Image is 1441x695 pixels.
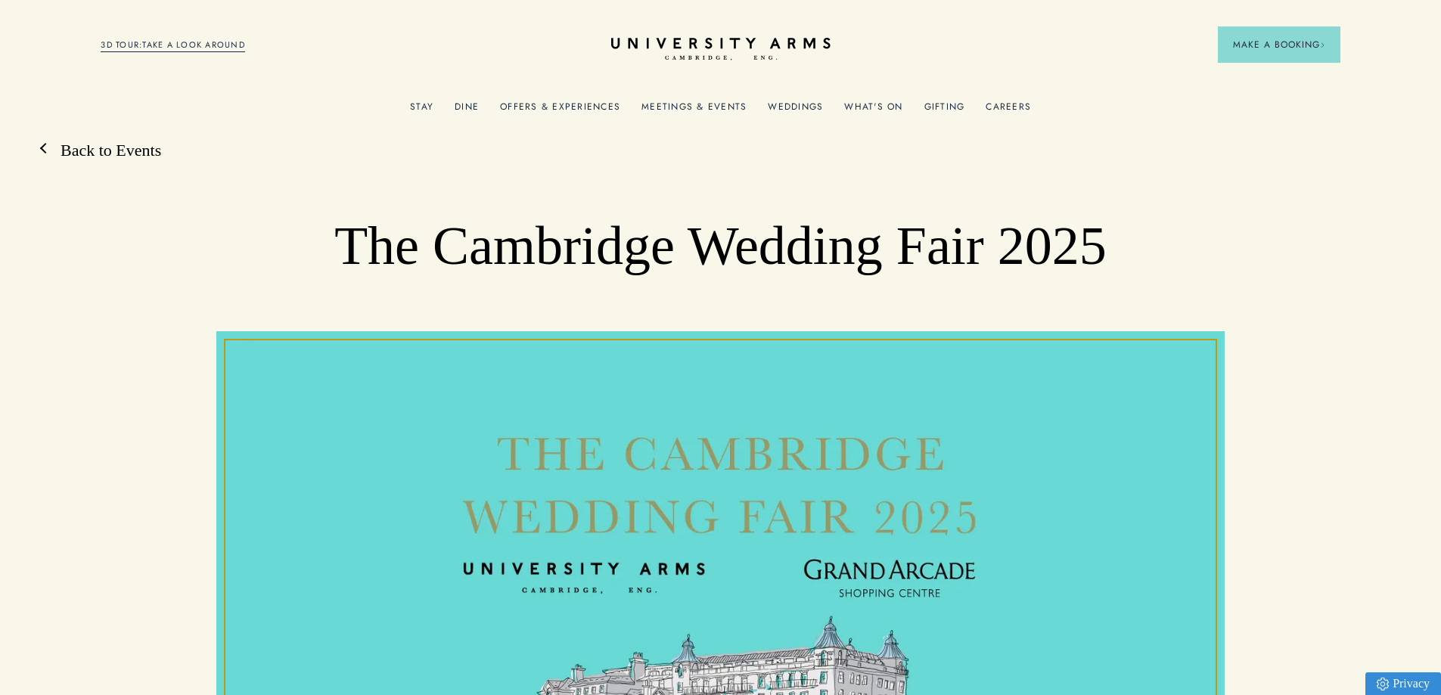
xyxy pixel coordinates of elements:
[455,101,479,121] a: Dine
[410,101,433,121] a: Stay
[1233,38,1325,51] span: Make a Booking
[1377,678,1389,690] img: Privacy
[500,101,620,121] a: Offers & Experiences
[844,101,902,121] a: What's On
[1218,26,1340,63] button: Make a BookingArrow icon
[317,214,1124,279] h1: The Cambridge Wedding Fair 2025
[924,101,965,121] a: Gifting
[641,101,747,121] a: Meetings & Events
[1365,672,1441,695] a: Privacy
[1320,42,1325,48] img: Arrow icon
[611,38,831,61] a: Home
[45,139,161,162] a: Back to Events
[986,101,1031,121] a: Careers
[101,39,245,52] a: 3D TOUR:TAKE A LOOK AROUND
[768,101,823,121] a: Weddings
